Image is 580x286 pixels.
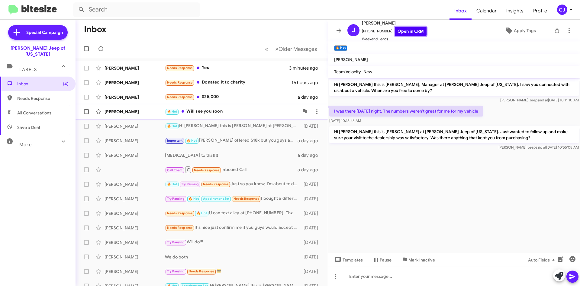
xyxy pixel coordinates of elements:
span: (4) [63,81,69,87]
button: Apply Tags [489,25,551,36]
div: [DATE] [301,254,323,260]
div: [DATE] [301,268,323,274]
span: Inbox [17,81,69,87]
span: Needs Response [234,197,259,201]
span: Important [167,139,183,143]
div: [PERSON_NAME] [105,65,165,71]
span: Try Pausing [167,197,185,201]
div: [DATE] [301,196,323,202]
div: Will see you soon [165,108,299,115]
span: [PERSON_NAME] [362,19,427,27]
span: Weekend Leads [362,36,427,42]
button: Previous [261,43,272,55]
span: Special Campaign [26,29,63,35]
div: a day ago [298,138,323,144]
button: Next [272,43,321,55]
span: 🔥 Hot [188,197,199,201]
div: [PERSON_NAME] [105,123,165,129]
div: a day ago [298,167,323,173]
div: [PERSON_NAME] [105,152,165,158]
div: [PERSON_NAME] [105,210,165,216]
a: Special Campaign [8,25,68,40]
div: [DATE] [301,181,323,187]
span: J [352,25,355,35]
button: Pause [368,255,396,265]
span: Labels [19,67,37,72]
span: Needs Response [188,269,214,273]
nav: Page navigation example [262,43,321,55]
span: Needs Response [167,226,193,230]
span: Mark Inactive [408,255,435,265]
span: 🔥 Hot [167,182,177,186]
input: Search [73,2,200,17]
span: « [265,45,268,53]
button: Mark Inactive [396,255,440,265]
button: Auto Fields [523,255,562,265]
p: Hi [PERSON_NAME] this is [PERSON_NAME], Manager at [PERSON_NAME] Jeep of [US_STATE]. I saw you co... [329,79,579,96]
div: $25,000 [165,94,298,100]
div: I bought a different vehicle I bought a brand new suv for what you wanted for the used compass [165,195,301,202]
div: [PERSON_NAME] [105,94,165,100]
span: [PERSON_NAME] Jeep [DATE] 10:55:08 AM [498,145,579,150]
span: More [19,142,32,147]
div: CJ [557,5,567,15]
div: [DATE] [301,225,323,231]
div: Will do!!! [165,239,301,246]
span: Appointment Set [203,197,230,201]
div: [PERSON_NAME] [105,225,165,231]
div: We do both [165,254,301,260]
div: [PERSON_NAME] [105,109,165,115]
span: Save a Deal [17,124,40,130]
p: I was there [DATE] night. The numbers weren't great for me for my vehicle [329,106,483,117]
div: [PERSON_NAME] [105,239,165,245]
span: [DATE] 10:15:46 AM [329,118,361,123]
div: Donated it to charity [165,79,292,86]
span: said at [537,98,548,102]
a: Profile [528,2,552,20]
span: Pause [380,255,391,265]
div: [PERSON_NAME] offered $18k but you guys are local so I figured deal with the devil you know but i... [165,137,298,144]
span: Needs Response [167,81,193,84]
span: Call Them [167,168,183,172]
span: [PERSON_NAME] [334,57,368,62]
span: Needs Response [17,95,69,101]
div: [PERSON_NAME] [105,254,165,260]
span: Try Pausing [181,182,199,186]
div: It's nice just confirm me if you guys would accept the trade in [165,224,301,231]
div: 3 minutes ago [289,65,323,71]
div: 😎 [165,268,301,275]
span: Insights [501,2,528,20]
div: [PERSON_NAME] [105,181,165,187]
span: All Conversations [17,110,51,116]
span: Needs Response [167,66,193,70]
div: Yes [165,64,289,71]
div: [PERSON_NAME] [105,138,165,144]
span: [PERSON_NAME] Jeep [DATE] 10:11:10 AM [500,98,579,102]
h1: Inbox [84,25,106,34]
div: [DATE] [301,123,323,129]
span: Try Pausing [167,240,185,244]
div: [PERSON_NAME] [105,196,165,202]
span: 🔥 Hot [197,211,207,215]
button: CJ [552,5,573,15]
span: Apply Tags [514,25,536,36]
span: 🔥 Hot [167,124,177,128]
span: Needs Response [167,211,193,215]
span: Inbox [449,2,472,20]
a: Calendar [472,2,501,20]
span: said at [536,145,546,150]
span: » [275,45,279,53]
span: Team Velocity [334,69,361,74]
span: Needs Response [203,182,229,186]
div: Hi [PERSON_NAME] this is [PERSON_NAME] at [PERSON_NAME] Jeep of [US_STATE]. Just wanted to follow... [165,123,301,130]
span: Auto Fields [528,255,557,265]
div: [PERSON_NAME] [105,80,165,86]
div: a day ago [298,152,323,158]
span: Try Pausing [167,269,185,273]
small: 🔥 Hot [334,45,347,51]
span: 🔥 Hot [167,110,177,113]
span: Older Messages [279,46,317,52]
div: U can text alley at [PHONE_NUMBER]. Thx [165,210,301,217]
div: Inbound Call [165,166,298,173]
